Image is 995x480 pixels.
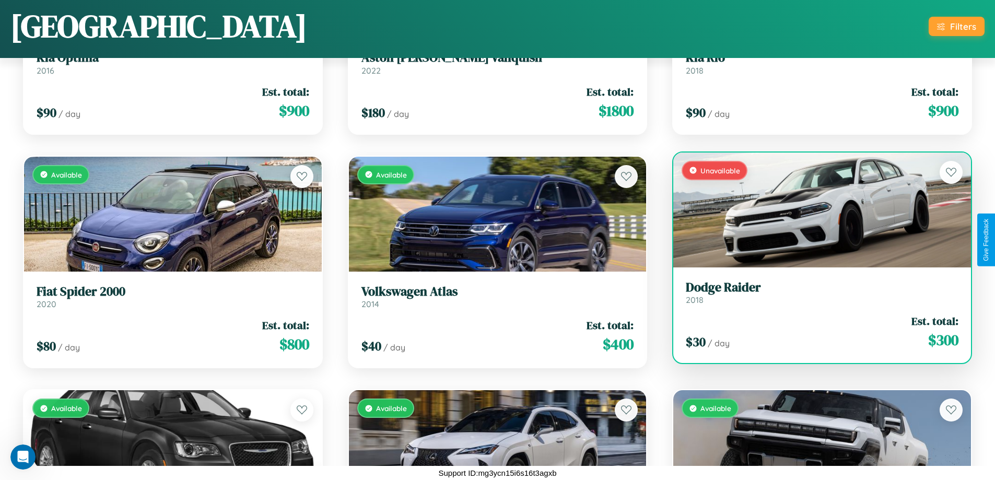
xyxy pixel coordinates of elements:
span: / day [387,109,409,119]
span: Est. total: [911,84,958,99]
span: / day [383,342,405,353]
span: Available [700,404,731,413]
a: Kia Optima2016 [37,50,309,76]
a: Dodge Raider2018 [686,280,958,306]
button: Filters [929,17,985,36]
span: 2018 [686,65,704,76]
span: Available [376,404,407,413]
a: Kia Rio2018 [686,50,958,76]
span: $ 40 [361,337,381,355]
div: Filters [950,21,976,32]
span: $ 1800 [599,100,634,121]
span: / day [708,109,730,119]
span: Available [376,170,407,179]
span: $ 90 [37,104,56,121]
span: $ 30 [686,333,706,350]
span: / day [708,338,730,348]
span: Available [51,170,82,179]
span: Est. total: [262,318,309,333]
span: $ 80 [37,337,56,355]
span: Est. total: [587,84,634,99]
span: Est. total: [911,313,958,329]
span: / day [58,342,80,353]
span: $ 900 [279,100,309,121]
span: $ 400 [603,334,634,355]
span: Unavailable [700,166,740,175]
h3: Fiat Spider 2000 [37,284,309,299]
a: Volkswagen Atlas2014 [361,284,634,310]
span: 2016 [37,65,54,76]
h3: Kia Rio [686,50,958,65]
div: Give Feedback [982,219,990,261]
h3: Dodge Raider [686,280,958,295]
a: Fiat Spider 20002020 [37,284,309,310]
h1: [GEOGRAPHIC_DATA] [10,5,307,48]
iframe: Intercom live chat [10,444,36,470]
span: / day [58,109,80,119]
span: $ 800 [279,334,309,355]
h3: Kia Optima [37,50,309,65]
span: 2018 [686,295,704,305]
span: $ 90 [686,104,706,121]
span: 2020 [37,299,56,309]
h3: Aston [PERSON_NAME] Vanquish [361,50,634,65]
span: $ 180 [361,104,385,121]
span: Est. total: [587,318,634,333]
span: $ 900 [928,100,958,121]
span: 2014 [361,299,379,309]
a: Aston [PERSON_NAME] Vanquish2022 [361,50,634,76]
span: 2022 [361,65,381,76]
span: Available [51,404,82,413]
span: Est. total: [262,84,309,99]
h3: Volkswagen Atlas [361,284,634,299]
p: Support ID: mg3ycn15i6s16t3agxb [439,466,557,480]
span: $ 300 [928,330,958,350]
